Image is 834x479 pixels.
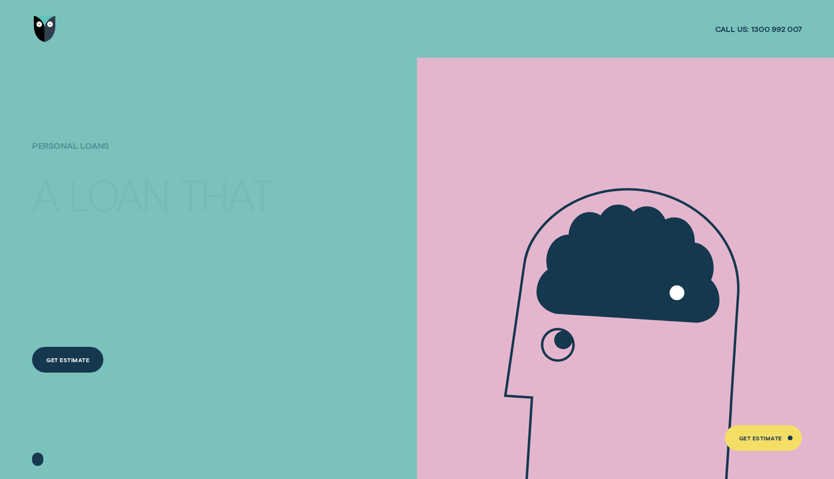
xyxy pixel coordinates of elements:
img: Wisr [34,16,56,42]
a: Get Estimate [725,425,803,451]
h4: A LOAN THAT PUTS YOU IN CONTROL [32,156,283,277]
div: LOAN [68,174,170,214]
span: 1300 992 007 [751,24,802,34]
a: Call us:1300 992 007 [715,24,803,34]
h1: Personal Loans [32,141,283,167]
a: Get Estimate [32,347,104,373]
div: THAT [179,174,272,214]
span: Call us: [715,24,749,34]
div: A [32,174,58,214]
